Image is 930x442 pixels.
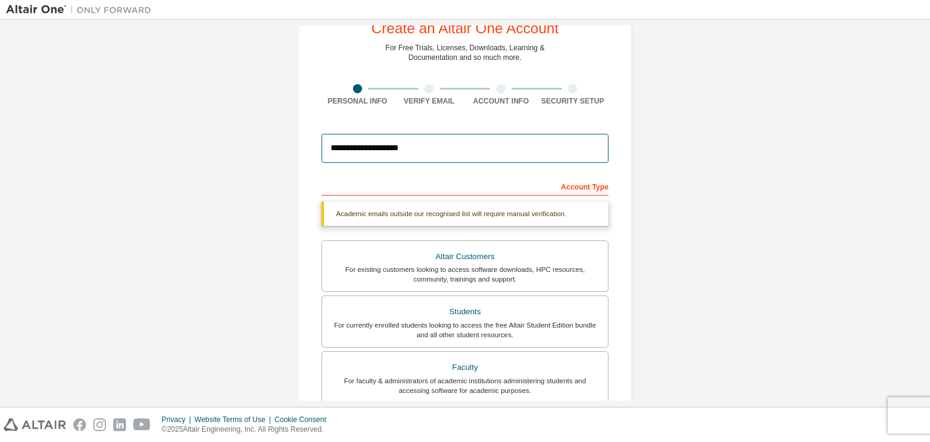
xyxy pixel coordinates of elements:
[329,303,601,320] div: Students
[537,96,609,106] div: Security Setup
[274,415,333,424] div: Cookie Consent
[465,96,537,106] div: Account Info
[93,418,106,431] img: instagram.svg
[329,376,601,395] div: For faculty & administrators of academic institutions administering students and accessing softwa...
[329,359,601,376] div: Faculty
[386,43,545,62] div: For Free Trials, Licenses, Downloads, Learning & Documentation and so much more.
[4,418,66,431] img: altair_logo.svg
[322,202,608,226] div: Academic emails outside our recognised list will require manual verification.
[162,424,334,435] p: © 2025 Altair Engineering, Inc. All Rights Reserved.
[6,4,157,16] img: Altair One
[73,418,86,431] img: facebook.svg
[322,96,394,106] div: Personal Info
[322,176,608,196] div: Account Type
[113,418,126,431] img: linkedin.svg
[329,320,601,340] div: For currently enrolled students looking to access the free Altair Student Edition bundle and all ...
[162,415,194,424] div: Privacy
[329,248,601,265] div: Altair Customers
[133,418,151,431] img: youtube.svg
[194,415,274,424] div: Website Terms of Use
[329,265,601,284] div: For existing customers looking to access software downloads, HPC resources, community, trainings ...
[394,96,466,106] div: Verify Email
[371,21,559,36] div: Create an Altair One Account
